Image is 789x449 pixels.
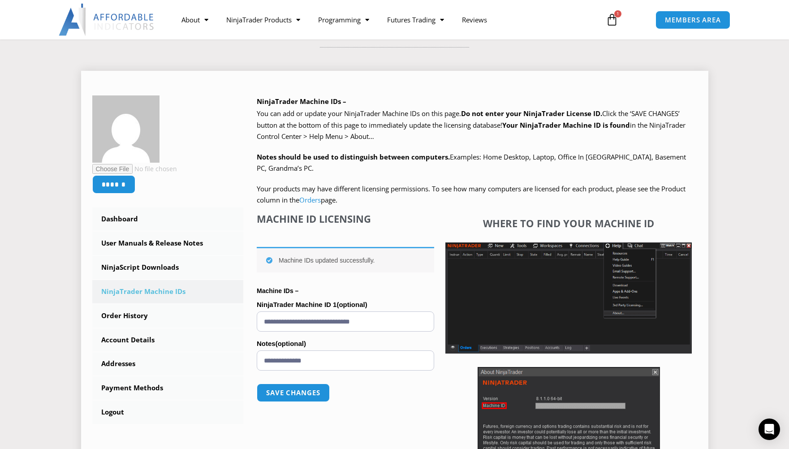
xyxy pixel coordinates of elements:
b: NinjaTrader Machine IDs – [257,97,346,106]
span: (optional) [276,340,306,347]
a: Addresses [92,352,244,376]
a: Payment Methods [92,376,244,400]
a: MEMBERS AREA [655,11,730,29]
a: User Manuals & Release Notes [92,232,244,255]
img: Screenshot 2025-01-17 1155544 | Affordable Indicators – NinjaTrader [445,242,692,354]
span: Click the ‘SAVE CHANGES’ button at the bottom of this page to immediately update the licensing da... [257,109,686,141]
a: Programming [309,9,378,30]
div: Open Intercom Messenger [759,419,780,440]
a: NinjaTrader Products [217,9,309,30]
strong: Machine IDs – [257,287,298,294]
a: Futures Trading [378,9,453,30]
img: 018df0dcb24e6171ae67f2b72c3b5061444040b4e32f979916bd3e7307b28bd9 [92,95,160,163]
nav: Menu [172,9,595,30]
img: LogoAI | Affordable Indicators – NinjaTrader [59,4,155,36]
button: Save changes [257,384,330,402]
b: Do not enter your NinjaTrader License ID. [461,109,602,118]
span: You can add or update your NinjaTrader Machine IDs on this page. [257,109,461,118]
div: Machine IDs updated successfully. [257,247,434,272]
nav: Account pages [92,207,244,424]
a: Order History [92,304,244,328]
a: Reviews [453,9,496,30]
h4: Machine ID Licensing [257,213,434,224]
a: Orders [299,195,321,204]
strong: Notes should be used to distinguish between computers. [257,152,450,161]
label: Notes [257,337,434,350]
strong: Your NinjaTrader Machine ID is found [502,121,630,130]
a: NinjaTrader Machine IDs [92,280,244,303]
span: 1 [614,10,621,17]
a: Dashboard [92,207,244,231]
span: Your products may have different licensing permissions. To see how many computers are licensed fo... [257,184,686,205]
a: About [172,9,217,30]
span: Examples: Home Desktop, Laptop, Office In [GEOGRAPHIC_DATA], Basement PC, Grandma’s PC. [257,152,686,173]
a: 1 [592,7,632,33]
a: Account Details [92,328,244,352]
a: Logout [92,401,244,424]
h4: Where to find your Machine ID [445,217,692,229]
span: (optional) [336,301,367,308]
span: MEMBERS AREA [665,17,721,23]
a: NinjaScript Downloads [92,256,244,279]
label: NinjaTrader Machine ID 1 [257,298,434,311]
